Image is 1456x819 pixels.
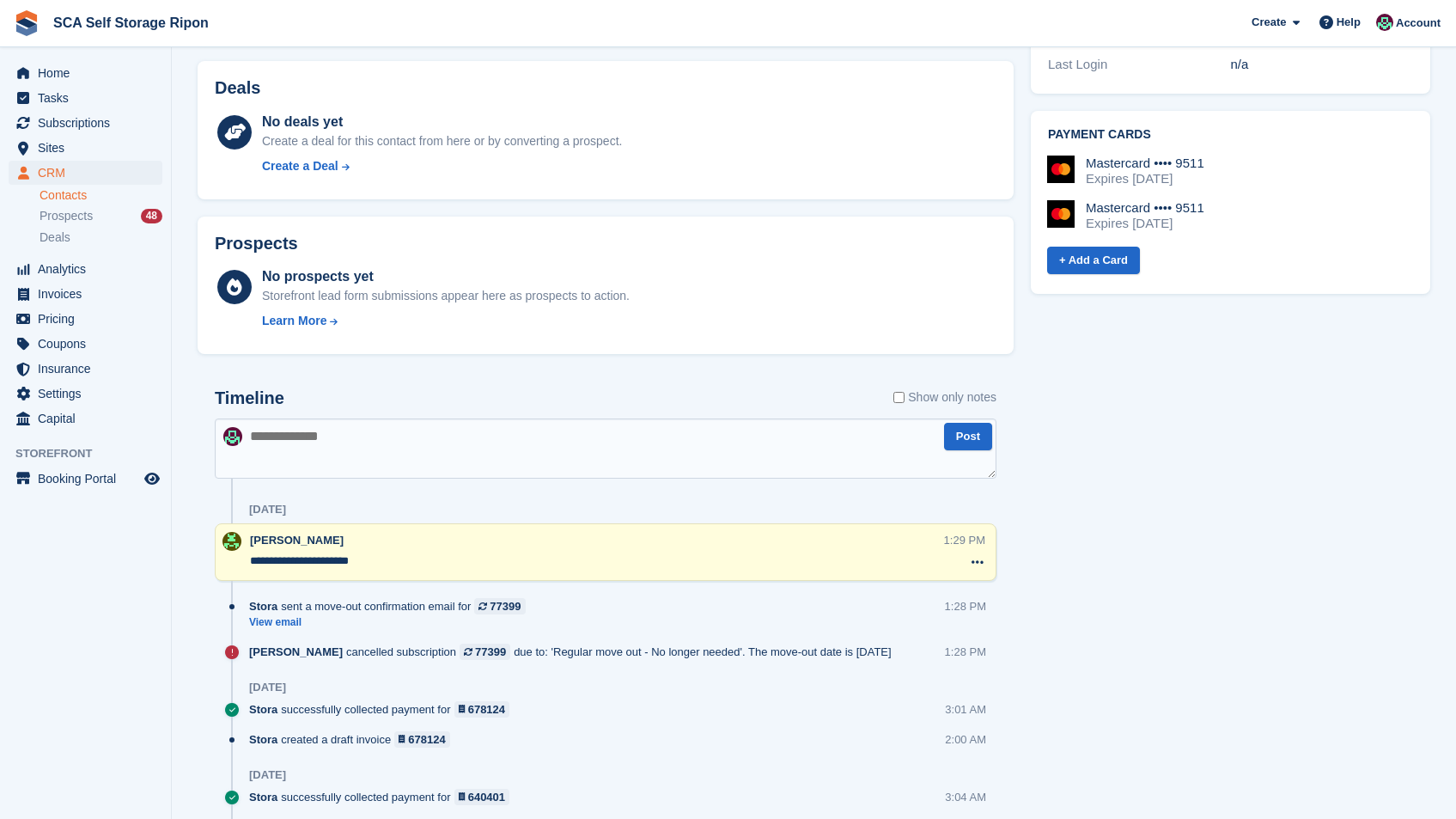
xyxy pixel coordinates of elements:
img: Mastercard Logo [1047,200,1075,228]
a: Preview store [142,468,162,489]
span: Stora [249,789,277,805]
h2: Timeline [215,388,284,408]
div: n/a [1231,55,1414,75]
span: Settings [38,382,141,406]
div: Expires [DATE] [1086,216,1204,231]
span: Stora [249,701,277,718]
span: Prospects [40,208,93,224]
div: 1:29 PM [944,532,985,548]
span: Subscriptions [38,111,141,135]
div: Mastercard •••• 9511 [1086,156,1204,171]
div: [DATE] [249,768,286,782]
img: Mastercard Logo [1047,156,1075,183]
img: stora-icon-8386f47178a22dfd0bd8f6a31ec36ba5ce8667c1dd55bd0f319d3a0aa187defe.svg [14,10,40,36]
a: menu [9,332,162,356]
div: sent a move-out confirmation email for [249,598,534,614]
div: No deals yet [262,112,622,132]
div: Storefront lead form submissions appear here as prospects to action. [262,287,630,305]
span: Stora [249,731,277,748]
a: Create a Deal [262,157,622,175]
div: 1:28 PM [945,598,986,614]
h2: Deals [215,78,260,98]
img: Sam Chapman [223,427,242,446]
span: Home [38,61,141,85]
span: Insurance [38,357,141,381]
span: CRM [38,161,141,185]
a: menu [9,282,162,306]
a: 77399 [460,644,510,660]
a: menu [9,161,162,185]
span: [PERSON_NAME] [249,644,343,660]
a: SCA Self Storage Ripon [46,9,216,37]
img: Kelly Neesham [222,532,241,551]
a: 77399 [474,598,525,614]
div: 640401 [468,789,505,805]
a: menu [9,257,162,281]
div: 77399 [490,598,521,614]
div: cancelled subscription due to: 'Regular move out - No longer needed'. The move-out date is [DATE] [249,644,900,660]
a: 640401 [454,789,510,805]
span: Help [1337,14,1361,31]
span: Analytics [38,257,141,281]
div: successfully collected payment for [249,789,518,805]
span: Invoices [38,282,141,306]
a: 678124 [454,701,510,718]
div: 48 [141,209,162,223]
div: Expires [DATE] [1086,171,1204,186]
a: View email [249,615,534,630]
a: menu [9,136,162,160]
span: Account [1396,15,1441,32]
div: Learn More [262,312,326,330]
span: Booking Portal [38,467,141,491]
div: 1:28 PM [945,644,986,660]
span: [PERSON_NAME] [250,534,344,547]
span: Stora [249,598,277,614]
h2: Prospects [215,234,298,254]
div: successfully collected payment for [249,701,518,718]
span: Sites [38,136,141,160]
h2: Payment cards [1048,128,1413,142]
span: Tasks [38,86,141,110]
a: menu [9,61,162,85]
a: menu [9,111,162,135]
span: Storefront [15,445,171,462]
div: Create a deal for this contact from here or by converting a prospect. [262,132,622,150]
span: Pricing [38,307,141,331]
div: Mastercard •••• 9511 [1086,200,1204,216]
div: Last Login [1048,55,1231,75]
div: 3:04 AM [945,789,986,805]
img: Sam Chapman [1376,14,1393,31]
a: 678124 [394,731,450,748]
span: Create [1252,14,1286,31]
span: Capital [38,406,141,431]
div: created a draft invoice [249,731,459,748]
div: No prospects yet [262,266,630,287]
div: [DATE] [249,681,286,694]
span: Coupons [38,332,141,356]
a: menu [9,467,162,491]
div: 678124 [408,731,445,748]
div: 77399 [475,644,506,660]
input: Show only notes [893,388,905,406]
div: 2:00 AM [945,731,986,748]
a: Learn More [262,312,630,330]
div: 3:01 AM [945,701,986,718]
a: menu [9,382,162,406]
span: Deals [40,229,70,246]
div: 678124 [468,701,505,718]
a: menu [9,86,162,110]
a: menu [9,307,162,331]
button: Post [944,423,992,451]
div: [DATE] [249,503,286,516]
label: Show only notes [893,388,996,406]
a: Prospects 48 [40,207,162,225]
div: Create a Deal [262,157,338,175]
a: Deals [40,229,162,247]
a: menu [9,406,162,431]
a: + Add a Card [1047,247,1140,275]
a: Contacts [40,187,162,204]
a: menu [9,357,162,381]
